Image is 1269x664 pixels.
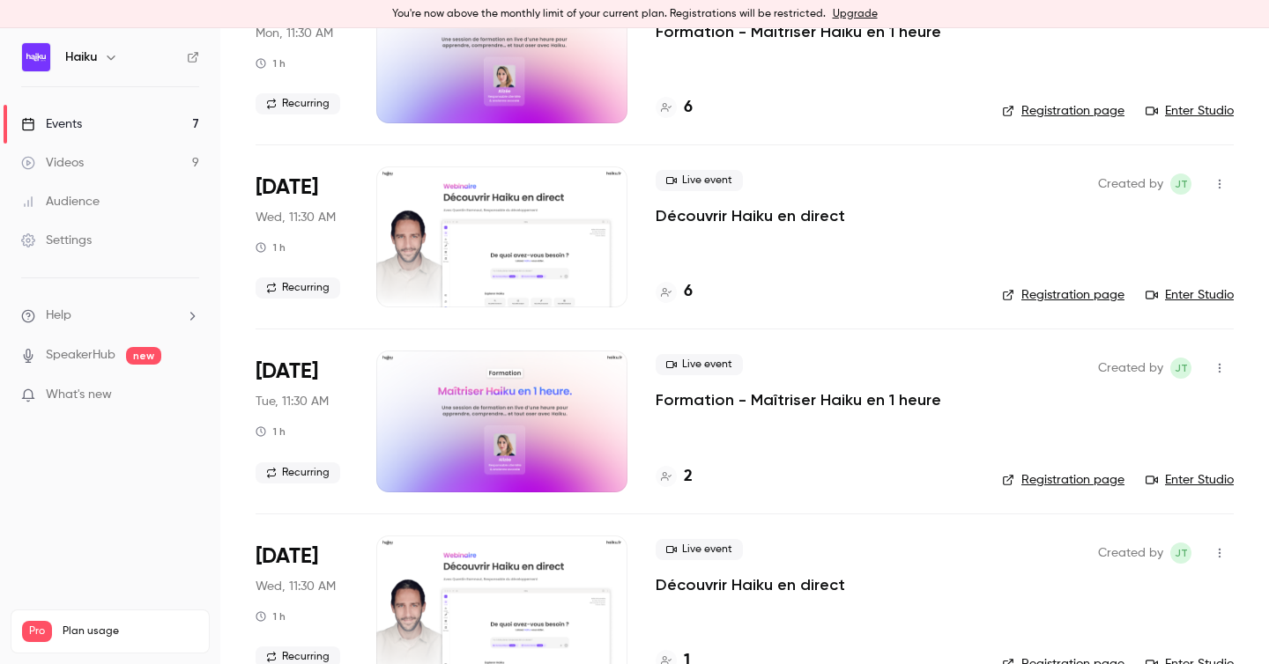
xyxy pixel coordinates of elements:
h6: Haiku [65,48,97,66]
span: Created by [1098,173,1163,195]
span: Help [46,306,71,325]
div: Oct 1 Wed, 11:30 AM (Europe/Paris) [256,166,348,307]
img: Haiku [22,43,50,71]
h4: 2 [684,465,693,489]
span: Mon, 11:30 AM [256,25,333,42]
div: Settings [21,232,92,249]
div: Events [21,115,82,133]
span: Wed, 11:30 AM [256,209,336,226]
a: Enter Studio [1146,102,1234,120]
div: 1 h [256,424,286,439]
div: 1 h [256,240,286,255]
a: 6 [656,96,693,120]
span: jean Touzet [1170,173,1191,195]
a: Registration page [1002,471,1124,489]
div: Videos [21,154,84,172]
div: Oct 7 Tue, 11:30 AM (Europe/Paris) [256,350,348,491]
span: new [126,347,161,365]
span: Recurring [256,462,340,483]
span: Live event [656,354,743,375]
h4: 6 [684,96,693,120]
a: Registration page [1002,102,1124,120]
a: 6 [656,280,693,304]
div: 1 h [256,609,286,623]
span: jean Touzet [1170,542,1191,564]
span: [DATE] [256,542,318,571]
span: Created by [1098,358,1163,379]
a: Registration page [1002,286,1124,304]
span: Recurring [256,277,340,299]
span: Wed, 11:30 AM [256,578,336,595]
span: What's new [46,386,112,404]
a: Upgrade [833,7,878,21]
li: help-dropdown-opener [21,306,199,325]
iframe: Noticeable Trigger [178,387,199,403]
span: Plan usage [63,624,198,638]
span: [DATE] [256,358,318,386]
span: jT [1175,173,1188,195]
a: Formation - Maîtriser Haiku en 1 heure [656,389,941,410]
span: jean Touzet [1170,358,1191,379]
span: Created by [1098,542,1163,564]
a: Découvrir Haiku en direct [656,205,845,226]
span: jT [1175,358,1188,379]
a: 2 [656,465,693,489]
div: Audience [21,193,100,210]
a: Formation - Maîtriser Haiku en 1 heure [656,21,941,42]
a: Enter Studio [1146,286,1234,304]
span: jT [1175,542,1188,564]
span: [DATE] [256,173,318,202]
span: Live event [656,539,743,560]
span: Pro [22,621,52,642]
span: Recurring [256,93,340,114]
span: Tue, 11:30 AM [256,393,329,410]
span: Live event [656,170,743,191]
a: SpeakerHub [46,346,115,365]
div: 1 h [256,56,286,70]
a: Découvrir Haiku en direct [656,574,845,595]
h4: 6 [684,280,693,304]
a: Enter Studio [1146,471,1234,489]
